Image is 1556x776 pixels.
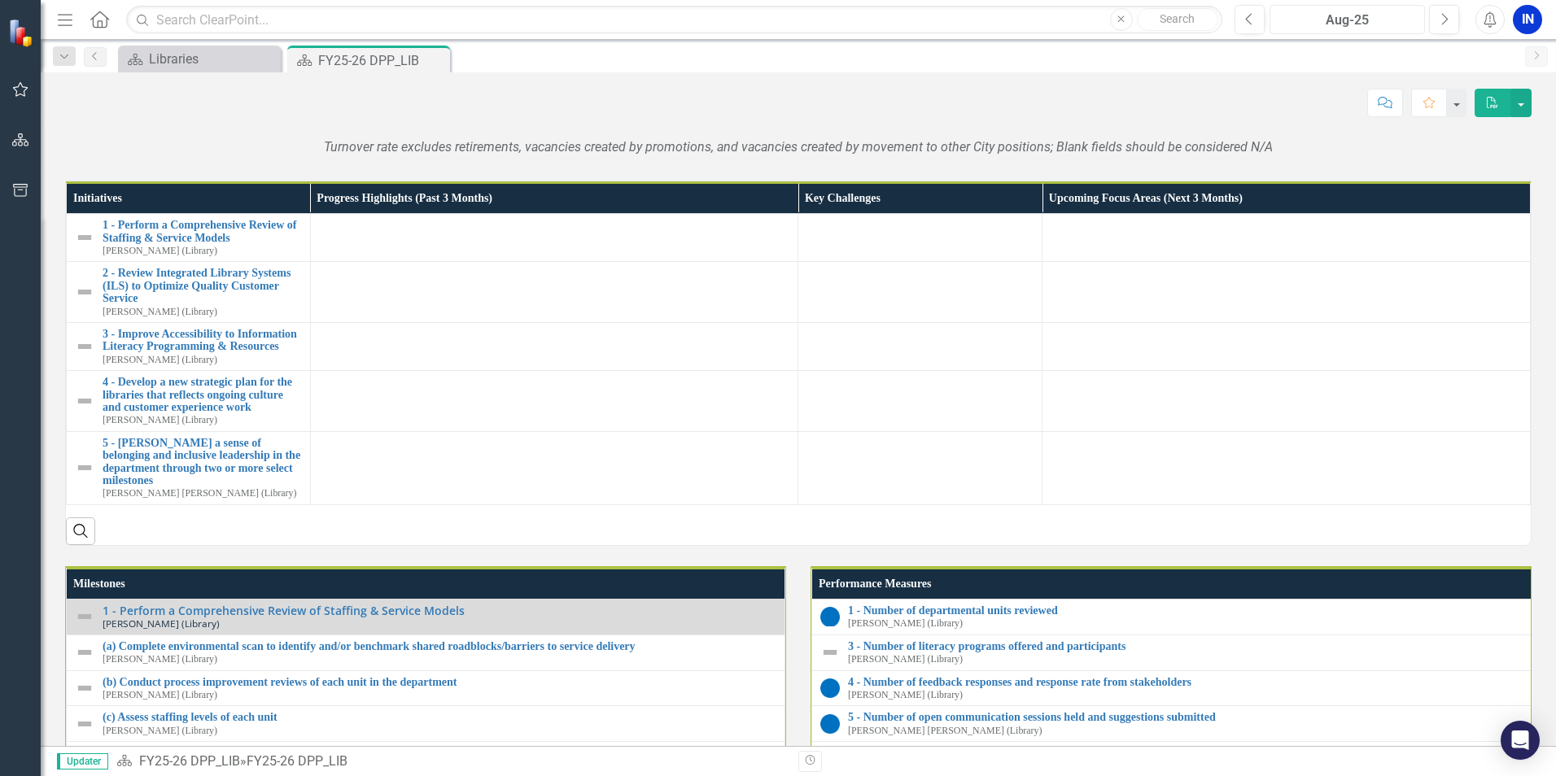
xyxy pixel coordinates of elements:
td: Double-Click to Edit Right Click for Context Menu [67,371,311,432]
small: [PERSON_NAME] (Library) [103,690,217,700]
td: Double-Click to Edit [310,371,798,432]
td: Double-Click to Edit [798,262,1042,323]
td: Double-Click to Edit [1042,371,1531,432]
td: Double-Click to Edit [798,431,1042,504]
a: 3 - Number of literacy programs offered and participants [848,640,1534,652]
a: (b) Conduct process improvement reviews of each unit in the department [103,676,776,688]
div: Libraries [149,49,277,69]
small: [PERSON_NAME] [PERSON_NAME] (Library) [103,488,296,499]
td: Double-Click to Edit Right Click for Context Menu [812,670,1543,706]
input: Search ClearPoint... [126,6,1222,34]
td: Double-Click to Edit Right Click for Context Menu [67,262,311,323]
td: Double-Click to Edit [310,431,798,504]
img: Not Defined [820,643,840,662]
small: [PERSON_NAME] (Library) [103,415,217,425]
small: [PERSON_NAME] (Library) [103,726,217,736]
small: [PERSON_NAME] (Library) [103,246,217,256]
td: Double-Click to Edit [798,371,1042,432]
td: Double-Click to Edit [310,262,798,323]
td: Double-Click to Edit [1042,214,1531,262]
td: Double-Click to Edit Right Click for Context Menu [67,323,311,371]
small: [PERSON_NAME] (Library) [848,690,963,700]
img: ClearPoint Strategy [8,19,37,47]
td: Double-Click to Edit Right Click for Context Menu [812,634,1543,670]
td: Double-Click to Edit Right Click for Context Menu [67,706,785,742]
td: Double-Click to Edit [1042,323,1531,371]
a: 2 - Review Integrated Library Systems (ILS) to Optimize Quality Customer Service [103,267,302,304]
a: (c) Assess staffing levels of each unit [103,711,776,723]
small: [PERSON_NAME] (Library) [103,355,217,365]
small: [PERSON_NAME] (Library) [103,654,217,665]
a: 1 - Perform a Comprehensive Review of Staffing & Service Models [103,219,302,244]
td: Double-Click to Edit Right Click for Context Menu [812,599,1543,634]
img: Not Defined [75,337,94,356]
button: Aug-25 [1270,5,1425,34]
button: Search [1137,8,1218,31]
em: Turnover rate excludes retirements, vacancies created by promotions, and vacancies created by mov... [324,139,1273,155]
a: 1 - Number of departmental units reviewed [848,604,1534,617]
td: Double-Click to Edit [798,323,1042,371]
td: Double-Click to Edit Right Click for Context Menu [67,431,311,504]
a: 4 - Develop a new strategic plan for the libraries that reflects ongoing culture and customer exp... [103,376,302,413]
img: Not Defined [75,714,94,734]
div: FY25-26 DPP_LIB [318,50,446,71]
img: No Target Established [820,607,840,626]
small: [PERSON_NAME] (Library) [848,654,963,665]
td: Double-Click to Edit Right Click for Context Menu [812,706,1543,742]
td: Double-Click to Edit Right Click for Context Menu [67,634,785,670]
button: IN [1513,5,1542,34]
a: Libraries [122,49,277,69]
img: Not Defined [75,678,94,698]
a: 1 - Perform a Comprehensive Review of Staffing & Service Models [103,604,776,617]
a: FY25-26 DPP_LIB [139,753,240,769]
td: Double-Click to Edit [310,323,798,371]
small: [PERSON_NAME] (Library) [848,618,963,629]
td: Double-Click to Edit Right Click for Context Menu [67,214,311,262]
img: No Target Established [820,714,840,734]
td: Double-Click to Edit [1042,262,1531,323]
div: Open Intercom Messenger [1501,721,1540,760]
td: Double-Click to Edit [1042,431,1531,504]
img: Not Defined [75,607,94,626]
span: Search [1160,12,1195,25]
a: 4 - Number of feedback responses and response rate from stakeholders [848,676,1534,688]
img: No Target Established [820,678,840,698]
a: 5 - [PERSON_NAME] a sense of belonging and inclusive leadership in the department through two or ... [103,437,302,487]
a: 5 - Number of open communication sessions held and suggestions submitted [848,711,1534,723]
td: Double-Click to Edit Right Click for Context Menu [67,670,785,706]
small: [PERSON_NAME] [PERSON_NAME] (Library) [848,726,1042,736]
td: Double-Click to Edit Right Click for Context Menu [67,599,785,634]
div: » [116,752,786,771]
div: FY25-26 DPP_LIB [247,753,347,769]
small: [PERSON_NAME] (Library) [103,618,220,629]
img: Not Defined [75,282,94,302]
span: Updater [57,753,108,769]
a: 3 - Improve Accessibility to Information Literacy Programming & Resources [103,328,302,353]
td: Double-Click to Edit [798,214,1042,262]
img: Not Defined [75,643,94,662]
img: Not Defined [75,228,94,247]
a: (a) Complete environmental scan to identify and/or benchmark shared roadblocks/barriers to servic... [103,640,776,652]
small: [PERSON_NAME] (Library) [103,307,217,317]
img: Not Defined [75,458,94,477]
img: Not Defined [75,391,94,411]
td: Double-Click to Edit [310,214,798,262]
div: Aug-25 [1275,11,1419,30]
